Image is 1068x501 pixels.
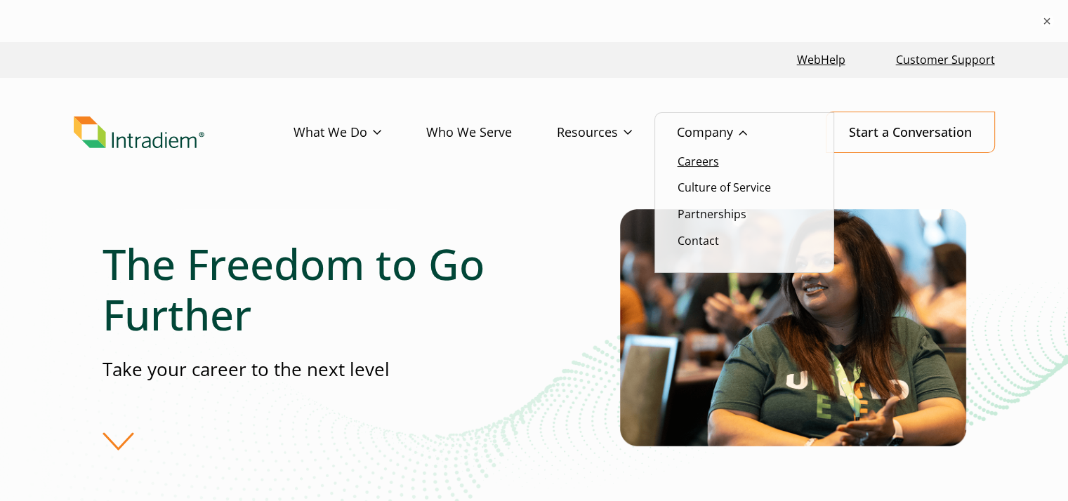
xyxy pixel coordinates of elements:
a: Careers [678,154,719,169]
a: Link to homepage of Intradiem [74,116,294,149]
a: What We Do [294,112,426,153]
h1: The Freedom to Go Further [103,239,534,340]
a: Who We Serve [426,112,557,153]
img: Intradiem [74,116,204,149]
a: Resources [557,112,677,153]
button: × [1040,14,1054,28]
a: Company [677,112,792,153]
a: Customer Support [890,45,1001,75]
a: Culture of Service [678,180,771,195]
a: Link opens in a new window [791,45,851,75]
a: Start a Conversation [826,112,995,153]
p: Take your career to the next level [103,356,534,382]
a: Partnerships [678,206,746,222]
a: Contact [678,233,719,248]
